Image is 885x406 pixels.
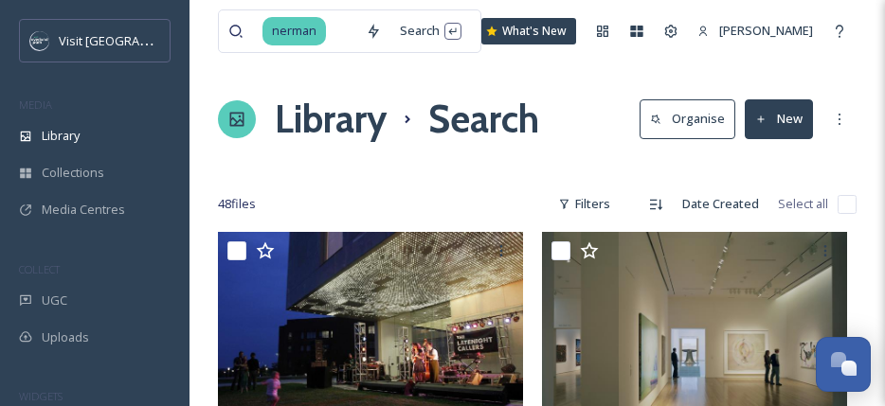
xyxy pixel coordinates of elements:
span: Collections [42,164,104,182]
span: COLLECT [19,262,60,276]
span: nerman [262,17,326,44]
span: WIDGETS [19,389,63,403]
span: 48 file s [218,195,256,213]
a: Organise [640,99,745,138]
button: Open Chat [816,337,871,392]
span: MEDIA [19,97,52,112]
div: Date Created [673,185,768,222]
h1: Search [428,91,539,148]
span: Library [42,127,80,145]
a: [PERSON_NAME] [688,12,822,49]
button: New [745,99,813,138]
a: What's New [481,18,576,44]
span: [PERSON_NAME] [719,22,813,39]
span: UGC [42,291,67,309]
img: c3es6xdrejuflcaqpovn.png [30,31,49,50]
span: Visit [GEOGRAPHIC_DATA] [59,31,206,49]
a: Library [275,91,387,148]
span: Select all [778,195,828,213]
span: Uploads [42,328,89,346]
button: Organise [640,99,735,138]
div: Search [390,12,471,49]
span: Media Centres [42,201,125,219]
div: Filters [549,185,620,222]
